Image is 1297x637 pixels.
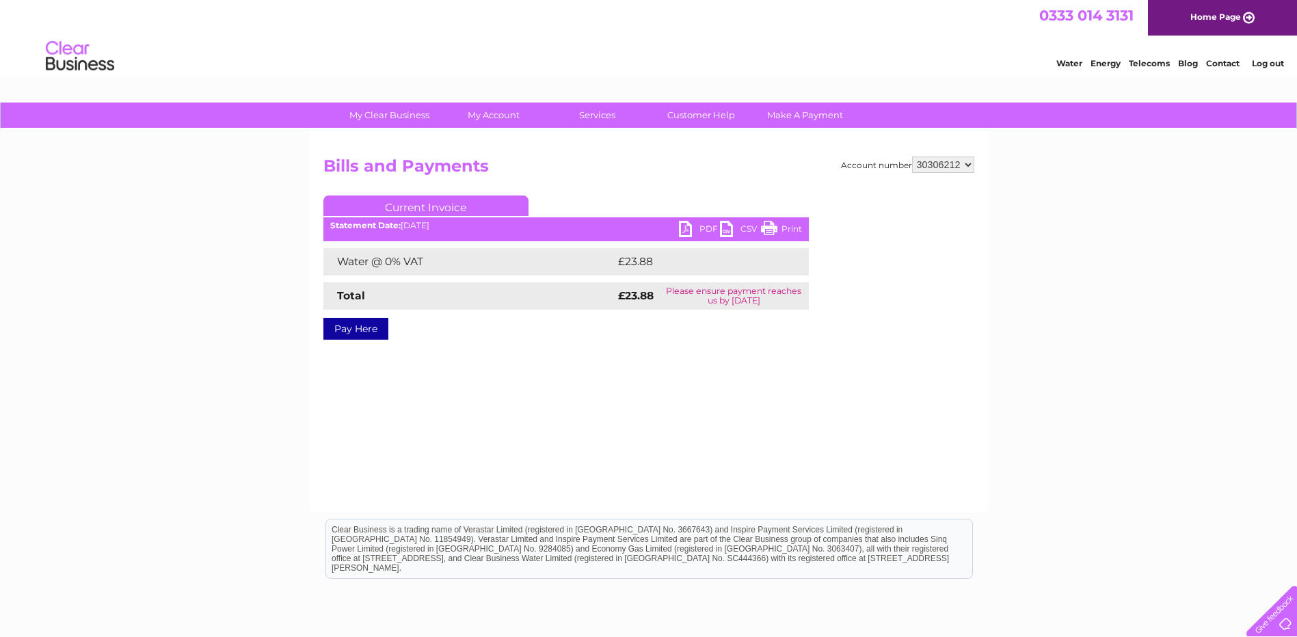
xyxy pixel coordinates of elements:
a: Energy [1091,58,1121,68]
a: Current Invoice [323,195,529,216]
a: My Account [437,103,550,128]
a: Telecoms [1129,58,1170,68]
td: £23.88 [615,248,781,275]
td: Water @ 0% VAT [323,248,615,275]
a: Customer Help [645,103,758,128]
a: Log out [1252,58,1284,68]
a: CSV [720,221,761,241]
a: Water [1056,58,1082,68]
a: My Clear Business [333,103,446,128]
td: Please ensure payment reaches us by [DATE] [659,282,809,310]
a: Blog [1178,58,1198,68]
div: Account number [841,157,974,173]
a: PDF [679,221,720,241]
div: [DATE] [323,221,809,230]
a: Pay Here [323,318,388,340]
a: 0333 014 3131 [1039,7,1134,24]
strong: £23.88 [618,289,654,302]
a: Make A Payment [749,103,861,128]
a: Services [541,103,654,128]
a: Print [761,221,802,241]
h2: Bills and Payments [323,157,974,182]
a: Contact [1206,58,1240,68]
div: Clear Business is a trading name of Verastar Limited (registered in [GEOGRAPHIC_DATA] No. 3667643... [326,8,972,66]
img: logo.png [45,36,115,77]
b: Statement Date: [330,220,401,230]
strong: Total [337,289,365,302]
